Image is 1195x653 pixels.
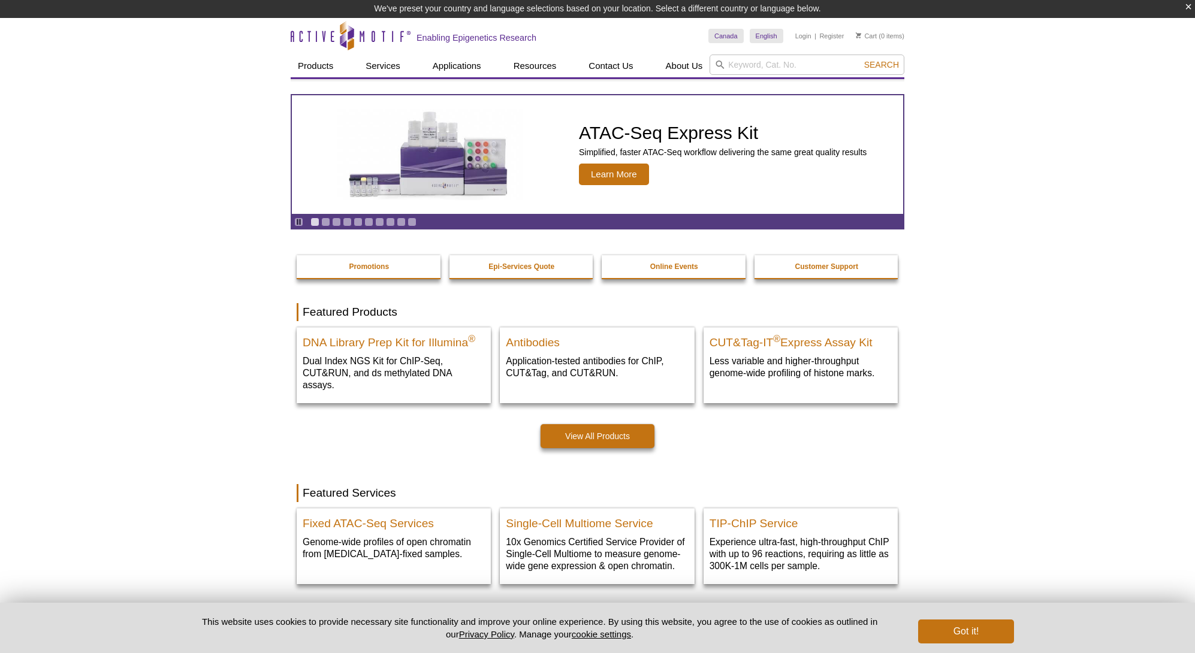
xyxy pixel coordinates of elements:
[506,331,688,349] h2: Antibodies
[918,619,1014,643] button: Got it!
[814,29,816,43] li: |
[331,109,529,200] img: ATAC-Seq Express Kit
[795,32,811,40] a: Login
[506,55,564,77] a: Resources
[417,32,536,43] h2: Enabling Epigenetics Research
[819,32,844,40] a: Register
[710,536,892,572] p: Experience ultra-fast, high-throughput ChIP with up to 96 reactions, requiring as little as 300K-...
[297,508,491,572] a: Fixed ATAC-Seq Services Fixed ATAC-Seq Services Genome-wide profiles of open chromatin from [MEDI...
[500,327,694,391] a: All Antibodies Antibodies Application-tested antibodies for ChIP, CUT&Tag, and CUT&RUN.
[856,32,877,40] a: Cart
[292,95,903,214] a: ATAC-Seq Express Kit ATAC-Seq Express Kit Simplified, faster ATAC-Seq workflow delivering the sam...
[297,327,491,403] a: DNA Library Prep Kit for Illumina DNA Library Prep Kit for Illumina® Dual Index NGS Kit for ChIP-...
[579,124,867,142] h2: ATAC-Seq Express Kit
[303,536,485,560] p: Genome-wide profiles of open chromatin from [MEDICAL_DATA]-fixed samples.
[364,217,373,226] a: Go to slide 6
[459,629,514,639] a: Privacy Policy
[710,512,892,530] h2: TIP-ChIP Service
[303,331,485,349] h2: DNA Library Prep Kit for Illumina
[856,29,904,43] li: (0 items)
[750,29,783,43] a: English
[856,32,861,38] img: Your Cart
[506,355,688,379] p: Application-tested antibodies for ChIP, CUT&Tag, and CUT&RUN.
[426,55,488,77] a: Applications
[294,217,303,226] a: Toggle autoplay
[773,334,780,344] sup: ®
[579,164,649,185] span: Learn More
[303,355,485,391] p: Dual Index NGS Kit for ChIP-Seq, CUT&RUN, and ds methylated DNA assays.
[349,262,389,271] strong: Promotions
[488,262,554,271] strong: Epi-Services Quote
[541,424,654,448] a: View All Products
[303,512,485,530] h2: Fixed ATAC-Seq Services
[181,615,898,640] p: This website uses cookies to provide necessary site functionality and improve your online experie...
[864,60,899,69] span: Search
[500,508,694,584] a: Single-Cell Multiome Servicee Single-Cell Multiome Service 10x Genomics Certified Service Provide...
[795,262,858,271] strong: Customer Support
[297,303,898,321] h2: Featured Products
[506,536,688,572] p: 10x Genomics Certified Service Provider of Single-Cell Multiome to measure genome-wide gene expre...
[408,217,417,226] a: Go to slide 10
[708,29,744,43] a: Canada
[354,217,363,226] a: Go to slide 5
[321,217,330,226] a: Go to slide 2
[659,55,710,77] a: About Us
[704,327,898,391] a: CUT&Tag-IT® Express Assay Kit CUT&Tag-IT®Express Assay Kit Less variable and higher-throughput ge...
[386,217,395,226] a: Go to slide 8
[297,255,442,278] a: Promotions
[710,331,892,349] h2: CUT&Tag-IT Express Assay Kit
[572,629,631,639] button: cookie settings
[710,55,904,75] input: Keyword, Cat. No.
[650,262,698,271] strong: Online Events
[468,334,475,344] sup: ®
[506,512,688,530] h2: Single-Cell Multiome Service
[602,255,747,278] a: Online Events
[710,355,892,379] p: Less variable and higher-throughput genome-wide profiling of histone marks​.
[861,59,903,70] button: Search
[755,255,900,278] a: Customer Support
[375,217,384,226] a: Go to slide 7
[297,484,898,502] h2: Featured Services
[332,217,341,226] a: Go to slide 3
[397,217,406,226] a: Go to slide 9
[704,508,898,584] a: TIP-ChIP Service TIP-ChIP Service Experience ultra-fast, high-throughput ChIP with up to 96 react...
[310,217,319,226] a: Go to slide 1
[291,55,340,77] a: Products
[449,255,595,278] a: Epi-Services Quote
[581,55,640,77] a: Contact Us
[579,147,867,158] p: Simplified, faster ATAC-Seq workflow delivering the same great quality results
[292,95,903,214] article: ATAC-Seq Express Kit
[343,217,352,226] a: Go to slide 4
[358,55,408,77] a: Services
